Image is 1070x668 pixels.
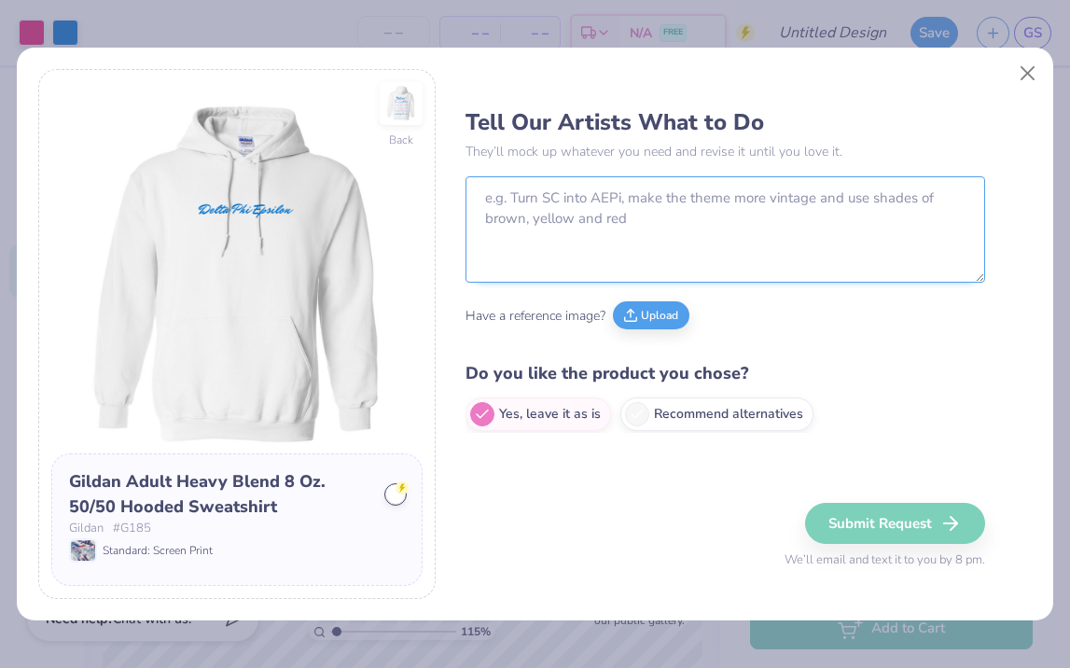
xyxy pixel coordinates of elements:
[466,108,985,136] h3: Tell Our Artists What to Do
[69,520,104,538] span: Gildan
[613,301,689,329] button: Upload
[113,520,151,538] span: # G185
[466,142,985,161] p: They’ll mock up whatever you need and revise it until you love it.
[785,551,985,570] span: We’ll email and text it to you by 8 pm.
[620,397,813,431] label: Recommend alternatives
[103,542,213,559] span: Standard: Screen Print
[1010,56,1046,91] button: Close
[71,540,95,561] img: Standard: Screen Print
[466,360,985,387] h4: Do you like the product you chose?
[389,132,413,148] div: Back
[466,306,605,326] span: Have a reference image?
[466,397,611,431] label: Yes, leave it as is
[51,82,423,453] img: Front
[69,469,371,520] div: Gildan Adult Heavy Blend 8 Oz. 50/50 Hooded Sweatshirt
